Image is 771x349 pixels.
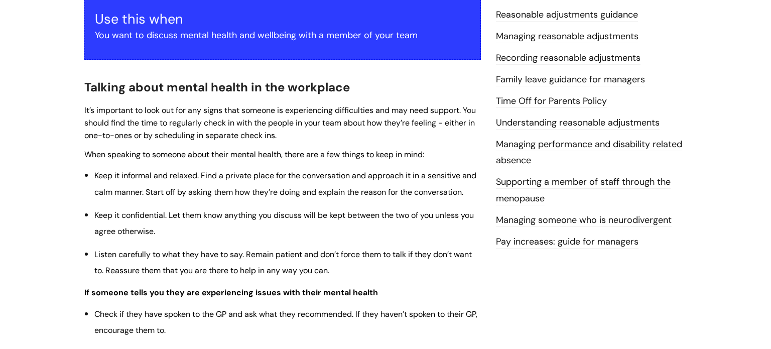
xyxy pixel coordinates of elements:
[496,9,638,22] a: Reasonable adjustments guidance
[94,309,477,335] span: Check if they have spoken to the GP and ask what they recommended. If they haven’t spoken to thei...
[496,30,638,43] a: Managing reasonable adjustments
[95,27,470,43] p: You want to discuss mental health and wellbeing with a member of your team
[496,117,660,130] a: Understanding reasonable adjustments
[496,236,638,249] a: Pay increases: guide for managers
[496,95,607,108] a: Time Off for Parents Policy
[84,287,378,298] span: If someone tells you they are experiencing issues with their mental health
[84,79,350,95] span: Talking about mental health in the workplace
[84,149,424,160] span: When speaking to someone about their mental health, there are a few things to keep in mind:
[496,52,640,65] a: Recording reasonable adjustments
[496,73,645,86] a: Family leave guidance for managers
[94,170,476,197] span: Keep it informal and relaxed. Find a private place for the conversation and approach it in a sens...
[94,210,474,237] span: Keep it confidential. Let them know anything you discuss will be kept between the two of you unle...
[84,105,476,141] span: It’s important to look out for any signs that someone is experiencing difficulties and may need s...
[94,249,472,276] span: Listen carefully to what they have to say. Remain patient and don’t force them to talk if they do...
[496,138,682,167] a: Managing performance and disability related absence
[496,214,672,227] a: Managing someone who is neurodivergent
[496,176,671,205] a: Supporting a member of staff through the menopause
[95,11,470,27] h3: Use this when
